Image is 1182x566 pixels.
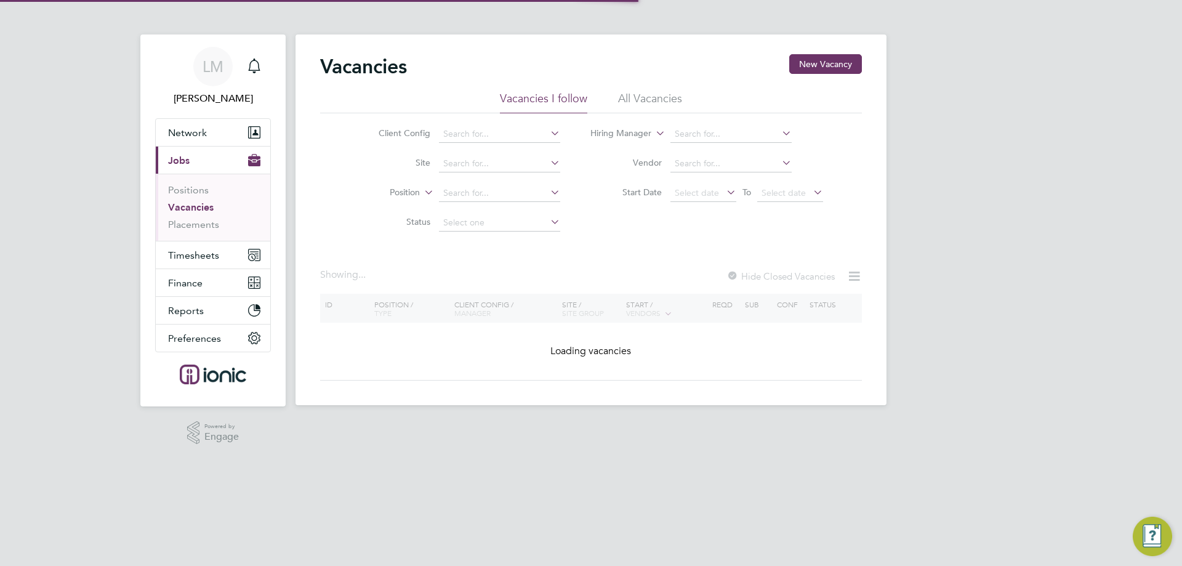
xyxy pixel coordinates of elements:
[670,126,792,143] input: Search for...
[360,157,430,168] label: Site
[726,270,835,282] label: Hide Closed Vacancies
[187,421,239,445] a: Powered byEngage
[168,184,209,196] a: Positions
[500,91,587,113] li: Vacancies I follow
[156,147,270,174] button: Jobs
[591,157,662,168] label: Vendor
[180,365,246,384] img: ionic-logo-retina.png
[156,297,270,324] button: Reports
[156,325,270,352] button: Preferences
[581,127,651,140] label: Hiring Manager
[439,185,560,202] input: Search for...
[349,187,420,199] label: Position
[739,184,755,200] span: To
[591,187,662,198] label: Start Date
[762,187,806,198] span: Select date
[156,119,270,146] button: Network
[168,127,207,139] span: Network
[320,54,407,79] h2: Vacancies
[439,155,560,172] input: Search for...
[670,155,792,172] input: Search for...
[1133,517,1172,556] button: Engage Resource Center
[320,269,368,281] div: Showing
[156,269,270,296] button: Finance
[168,333,221,344] span: Preferences
[789,54,862,74] button: New Vacancy
[155,47,271,106] a: LM[PERSON_NAME]
[168,219,219,230] a: Placements
[360,127,430,139] label: Client Config
[439,126,560,143] input: Search for...
[168,155,190,166] span: Jobs
[156,174,270,241] div: Jobs
[156,241,270,269] button: Timesheets
[439,214,560,232] input: Select one
[168,249,219,261] span: Timesheets
[155,91,271,106] span: Laura Moody
[155,365,271,384] a: Go to home page
[168,201,214,213] a: Vacancies
[203,59,223,75] span: LM
[168,305,204,317] span: Reports
[675,187,719,198] span: Select date
[204,421,239,432] span: Powered by
[618,91,682,113] li: All Vacancies
[360,216,430,227] label: Status
[358,269,366,281] span: ...
[168,277,203,289] span: Finance
[204,432,239,442] span: Engage
[140,34,286,406] nav: Main navigation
